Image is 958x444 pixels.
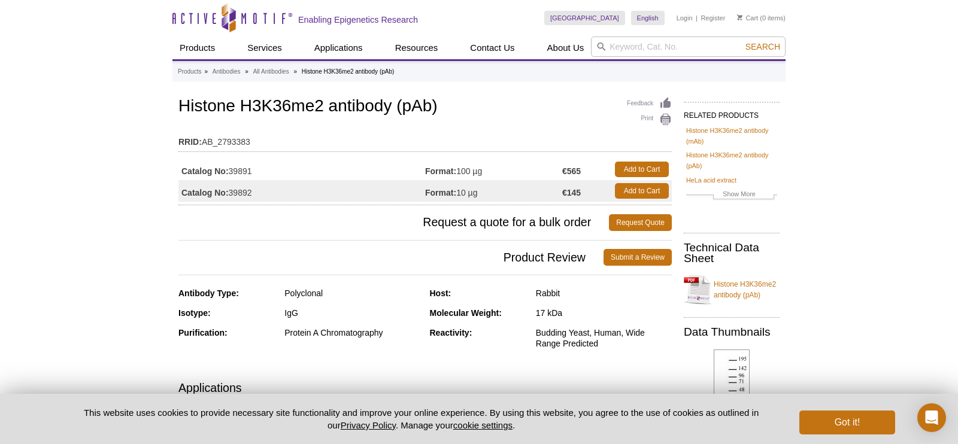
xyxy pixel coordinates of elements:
[737,14,758,22] a: Cart
[293,68,297,75] li: »
[284,308,420,318] div: IgG
[298,14,418,25] h2: Enabling Epigenetics Research
[917,403,946,432] div: Open Intercom Messenger
[63,406,780,431] p: This website uses cookies to provide necessary site functionality and improve your online experie...
[172,37,222,59] a: Products
[181,166,229,177] strong: Catalog No:
[245,68,248,75] li: »
[615,162,669,177] a: Add to Cart
[684,102,780,123] h2: RELATED PRODUCTS
[425,187,456,198] strong: Format:
[591,37,786,57] input: Keyword, Cat. No.
[686,175,736,185] a: HeLa acid extract
[302,68,395,75] li: Histone H3K36me2 antibody (pAb)
[425,159,562,180] td: 100 µg
[737,11,786,25] li: (0 items)
[742,41,784,52] button: Search
[178,288,239,298] strong: Antibody Type:
[696,11,698,25] li: |
[430,288,451,298] strong: Host:
[562,166,581,177] strong: €565
[204,68,208,75] li: »
[627,113,672,126] a: Print
[540,37,592,59] a: About Us
[536,288,672,299] div: Rabbit
[178,180,425,202] td: 39892
[686,150,777,171] a: Histone H3K36me2 antibody (pAb)
[604,249,672,266] a: Submit a Review
[562,187,581,198] strong: €145
[701,14,725,22] a: Register
[536,308,672,318] div: 17 kDa
[737,14,742,20] img: Your Cart
[686,125,777,147] a: Histone H3K36me2 antibody (mAb)
[284,288,420,299] div: Polyclonal
[631,11,665,25] a: English
[430,308,502,318] strong: Molecular Weight:
[609,214,672,231] a: Request Quote
[430,328,472,337] strong: Reactivity:
[178,308,211,318] strong: Isotype:
[181,187,229,198] strong: Catalog No:
[178,214,609,231] span: Request a quote for a bulk order
[178,66,201,77] a: Products
[178,129,672,148] td: AB_2793383
[686,188,777,202] a: Show More
[178,136,202,147] strong: RRID:
[684,327,780,337] h2: Data Thumbnails
[799,410,895,434] button: Got it!
[684,242,780,264] h2: Technical Data Sheet
[536,327,672,349] div: Budding Yeast, Human, Wide Range Predicted
[615,183,669,199] a: Add to Cart
[240,37,289,59] a: Services
[745,42,780,51] span: Search
[178,97,672,117] h1: Histone H3K36me2 antibody (pAb)
[388,37,445,59] a: Resources
[307,37,370,59] a: Applications
[425,166,456,177] strong: Format:
[253,66,289,77] a: All Antibodies
[677,14,693,22] a: Login
[684,272,780,308] a: Histone H3K36me2 antibody (pAb)
[544,11,625,25] a: [GEOGRAPHIC_DATA]
[178,159,425,180] td: 39891
[341,420,396,430] a: Privacy Policy
[627,97,672,110] a: Feedback
[284,327,420,338] div: Protein A Chromatography
[178,328,228,337] strong: Purification:
[178,379,672,397] h3: Applications
[178,249,604,266] span: Product Review
[714,349,750,443] img: Histone H3K36me2 antibody (pAb) tested by Western blot.
[425,180,562,202] td: 10 µg
[453,420,513,430] button: cookie settings
[463,37,522,59] a: Contact Us
[213,66,241,77] a: Antibodies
